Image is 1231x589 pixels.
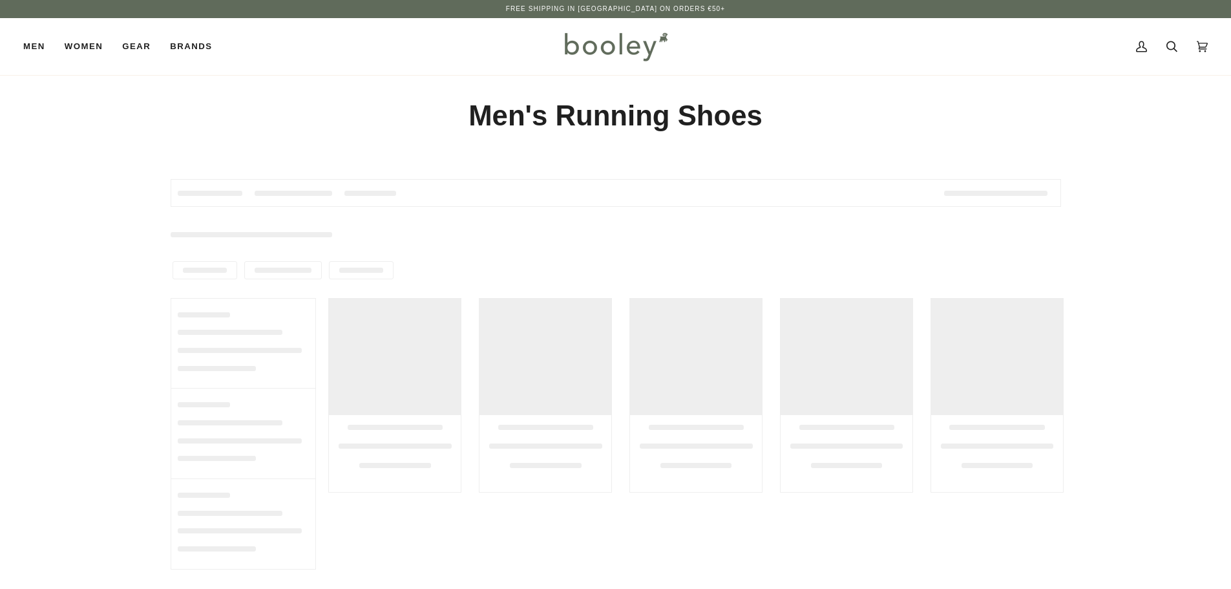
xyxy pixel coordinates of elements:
[23,18,55,75] a: Men
[506,4,725,14] p: Free Shipping in [GEOGRAPHIC_DATA] on Orders €50+
[170,40,212,53] span: Brands
[171,98,1061,134] h1: Men's Running Shoes
[160,18,222,75] a: Brands
[65,40,103,53] span: Women
[122,40,151,53] span: Gear
[55,18,112,75] a: Women
[112,18,160,75] a: Gear
[23,40,45,53] span: Men
[559,28,672,65] img: Booley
